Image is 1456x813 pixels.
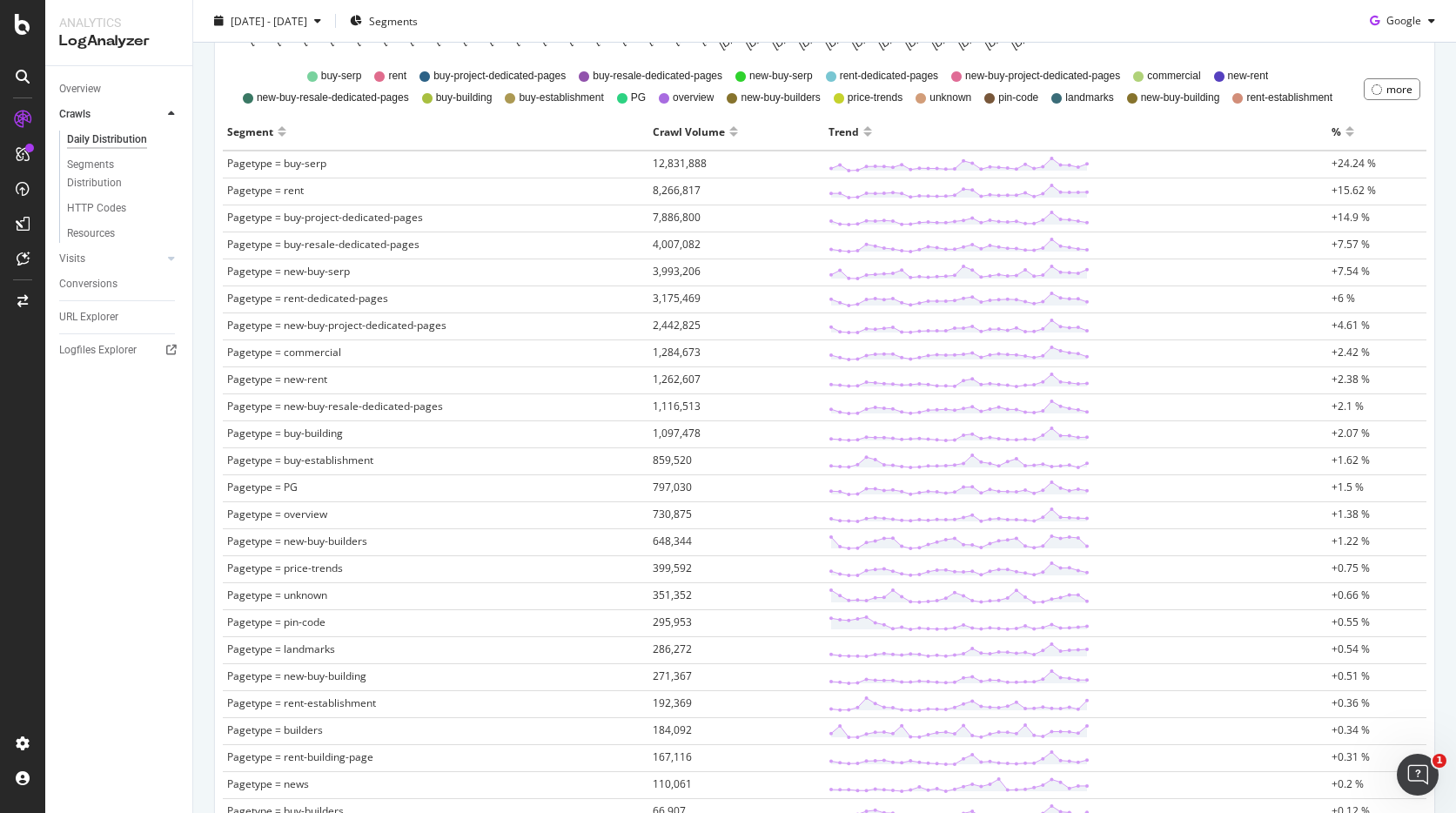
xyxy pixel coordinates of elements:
div: URL Explorer [59,308,118,326]
span: Pagetype = new-buy-project-dedicated-pages [227,318,446,333]
span: +0.75 % [1332,561,1370,575]
span: 12,831,888 [653,156,707,171]
div: % [1332,118,1341,145]
span: +15.62 % [1332,183,1376,198]
span: Pagetype = new-buy-serp [227,264,350,279]
div: Resources [67,225,115,243]
span: +0.34 % [1332,722,1370,737]
span: +14.9 % [1332,210,1370,225]
span: 859,520 [653,453,692,467]
a: HTTP Codes [67,199,180,218]
span: Pagetype = landmarks [227,642,335,656]
span: landmarks [1065,91,1113,105]
span: 192,369 [653,695,692,710]
span: 4,007,082 [653,237,701,252]
span: 110,061 [653,776,692,791]
span: 184,092 [653,722,692,737]
span: +2.07 % [1332,426,1370,440]
span: buy-project-dedicated-pages [433,69,566,84]
div: Crawl Volume [653,118,725,145]
span: 295,953 [653,615,692,629]
span: 351,352 [653,588,692,602]
span: Pagetype = PG [227,480,298,494]
span: +2.42 % [1332,345,1370,359]
span: Pagetype = overview [227,507,327,521]
span: 1,097,478 [653,426,701,440]
div: Trend [829,118,859,145]
span: 3,175,469 [653,291,701,306]
span: Pagetype = buy-project-dedicated-pages [227,210,423,225]
a: Visits [59,250,163,268]
span: 286,272 [653,642,692,656]
span: 797,030 [653,480,692,494]
span: Pagetype = pin-code [227,615,325,629]
span: Pagetype = buy-establishment [227,453,373,467]
span: 1,262,607 [653,372,701,386]
span: +6 % [1332,291,1355,306]
span: new-rent [1228,69,1269,84]
span: Pagetype = news [227,776,309,791]
iframe: Intercom live chat [1397,754,1439,796]
span: Google [1386,13,1421,28]
a: Logfiles Explorer [59,341,180,359]
span: Pagetype = unknown [227,588,327,602]
button: Segments [343,7,425,35]
div: Logfiles Explorer [59,341,137,359]
span: commercial [1147,69,1200,84]
a: URL Explorer [59,308,180,326]
span: Pagetype = price-trends [227,561,343,575]
span: Pagetype = new-buy-building [227,669,366,683]
span: Pagetype = buy-resale-dedicated-pages [227,237,419,252]
span: +2.38 % [1332,372,1370,386]
span: Pagetype = commercial [227,345,341,359]
span: Pagetype = rent [227,183,304,198]
span: +0.2 % [1332,776,1364,791]
span: Pagetype = rent-dedicated-pages [227,291,388,306]
span: Pagetype = builders [227,722,323,737]
span: Pagetype = rent-establishment [227,695,376,710]
span: Pagetype = rent-building-page [227,749,373,764]
span: 8,266,817 [653,183,701,198]
span: new-buy-builders [741,91,820,105]
span: new-buy-resale-dedicated-pages [257,91,409,105]
span: +0.54 % [1332,642,1370,656]
span: 399,592 [653,561,692,575]
span: rent-dedicated-pages [840,69,938,84]
span: 3,993,206 [653,264,701,279]
span: +1.22 % [1332,534,1370,548]
span: rent-establishment [1246,91,1332,105]
div: Segment [227,118,273,145]
span: Segments [369,13,418,28]
span: 648,344 [653,534,692,548]
span: +7.54 % [1332,264,1370,279]
span: new-buy-serp [749,69,813,84]
span: pin-code [998,91,1038,105]
a: Conversions [59,275,180,293]
div: Analytics [59,14,178,31]
div: more [1386,82,1412,97]
span: +24.24 % [1332,156,1376,171]
span: 1,116,513 [653,399,701,413]
button: [DATE] - [DATE] [207,7,328,35]
div: Crawls [59,105,91,124]
div: HTTP Codes [67,199,126,218]
div: LogAnalyzer [59,31,178,51]
span: 2,442,825 [653,318,701,333]
span: 271,367 [653,669,692,683]
span: +7.57 % [1332,237,1370,252]
span: PG [631,91,646,105]
span: buy-serp [321,69,362,84]
a: Daily Distribution [67,131,180,149]
span: +4.61 % [1332,318,1370,333]
div: Conversions [59,275,117,293]
div: Segments Distribution [67,156,164,192]
span: +0.66 % [1332,588,1370,602]
span: +1.38 % [1332,507,1370,521]
span: +1.62 % [1332,453,1370,467]
span: buy-building [436,91,493,105]
a: Crawls [59,105,163,124]
span: +1.5 % [1332,480,1364,494]
span: overview [673,91,714,105]
span: new-buy-building [1141,91,1220,105]
a: Overview [59,80,180,98]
